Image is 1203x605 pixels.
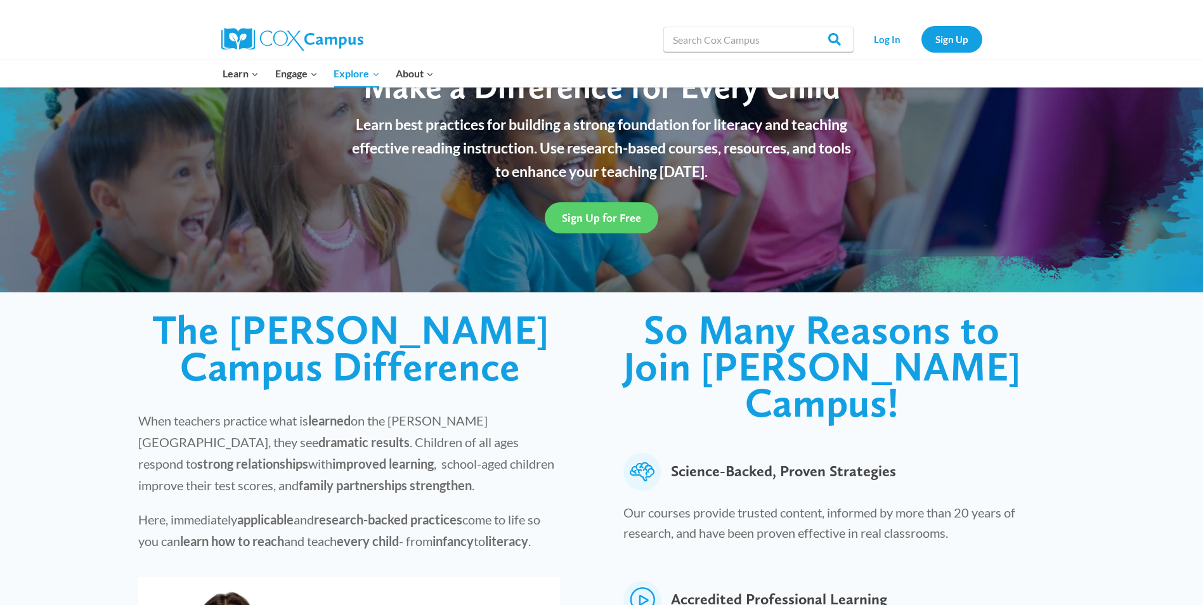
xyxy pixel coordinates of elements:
input: Search Cox Campus [663,27,854,52]
nav: Secondary Navigation [860,26,982,52]
img: Cox Campus [221,28,363,51]
strong: family partnerships strengthen [299,478,472,493]
strong: learn how to reach [180,533,284,549]
span: Sign Up for Free [562,211,641,224]
strong: applicable [237,512,294,527]
strong: improved learning [332,456,434,471]
strong: dramatic results [318,434,410,450]
strong: strong relationships [197,456,308,471]
strong: infancy [432,533,474,549]
a: Sign Up for Free [545,202,658,233]
span: When teachers practice what is on the [PERSON_NAME][GEOGRAPHIC_DATA], they see . Children of all ... [138,413,554,493]
strong: research-backed practices [314,512,462,527]
p: Learn best practices for building a strong foundation for literacy and teaching effective reading... [345,113,859,183]
strong: learned [308,413,351,428]
p: Our courses provide trusted content, informed by more than 20 years of research, and have been pr... [623,502,1055,549]
button: Child menu of About [387,60,442,87]
span: Here, immediately and come to life so you can and teach - from to . [138,512,540,549]
a: Sign Up [921,26,982,52]
button: Child menu of Learn [215,60,268,87]
span: Science-Backed, Proven Strategies [671,453,896,491]
button: Child menu of Engage [267,60,326,87]
span: So Many Reasons to Join [PERSON_NAME] Campus! [623,305,1021,427]
span: The [PERSON_NAME] Campus Difference [152,305,549,391]
strong: literacy [485,533,528,549]
nav: Primary Navigation [215,60,442,87]
a: Log In [860,26,915,52]
strong: every child [337,533,399,549]
span: Make a Difference for Every Child [363,67,840,107]
button: Child menu of Explore [326,60,388,87]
